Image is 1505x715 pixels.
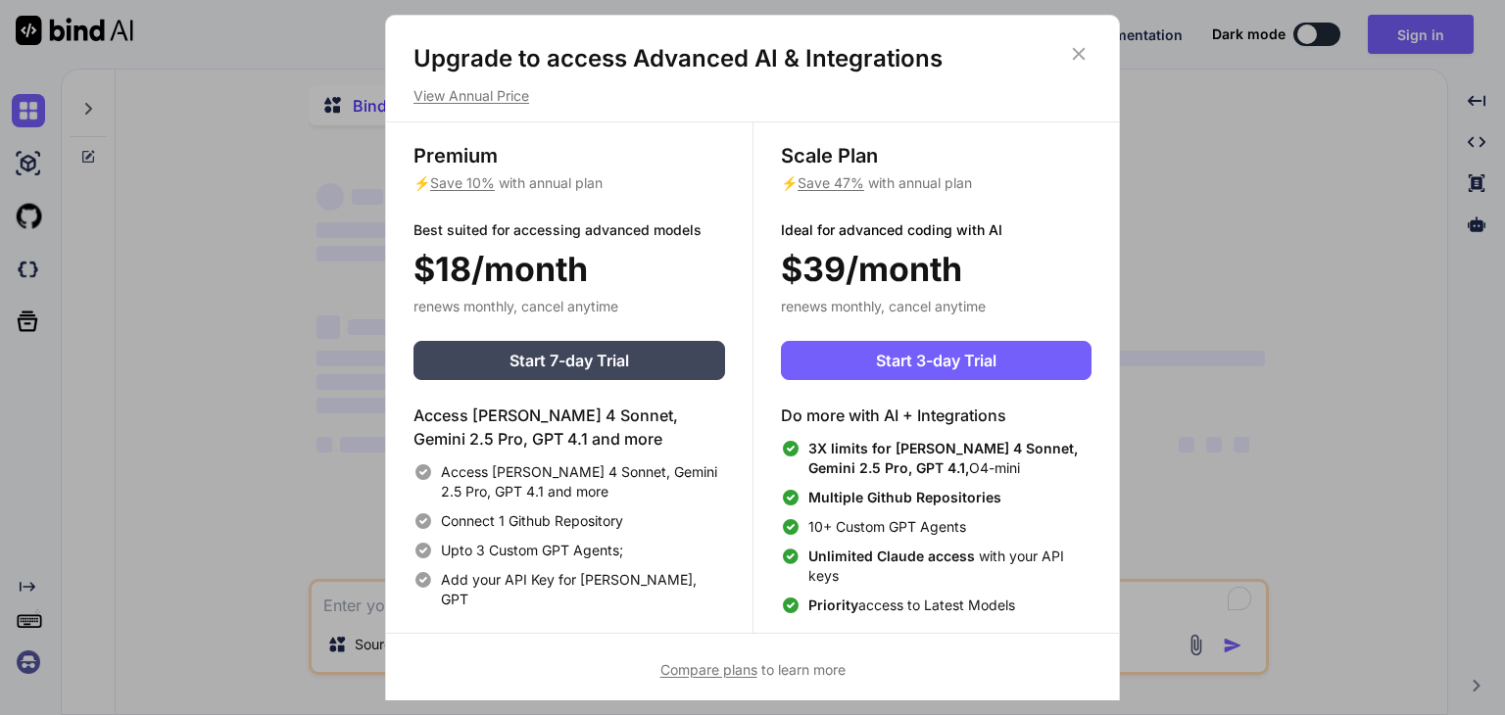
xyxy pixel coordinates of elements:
[876,349,996,372] span: Start 3-day Trial
[413,86,1092,106] p: View Annual Price
[413,142,725,169] h3: Premium
[660,661,757,678] span: Compare plans
[413,404,725,451] h4: Access [PERSON_NAME] 4 Sonnet, Gemini 2.5 Pro, GPT 4.1 and more
[781,404,1092,427] h4: Do more with AI + Integrations
[441,541,623,560] span: Upto 3 Custom GPT Agents;
[781,244,962,294] span: $39/month
[808,517,966,537] span: 10+ Custom GPT Agents
[660,661,846,678] span: to learn more
[413,43,1092,74] h1: Upgrade to access Advanced AI & Integrations
[781,173,1092,193] p: ⚡ with annual plan
[781,298,986,314] span: renews monthly, cancel anytime
[413,341,725,380] button: Start 7-day Trial
[808,439,1092,478] span: O4-mini
[808,548,979,564] span: Unlimited Claude access
[781,220,1092,240] p: Ideal for advanced coding with AI
[413,173,725,193] p: ⚡ with annual plan
[808,440,1078,476] span: 3X limits for [PERSON_NAME] 4 Sonnet, Gemini 2.5 Pro, GPT 4.1,
[413,298,618,314] span: renews monthly, cancel anytime
[441,570,725,609] span: Add your API Key for [PERSON_NAME], GPT
[441,511,623,531] span: Connect 1 Github Repository
[413,220,725,240] p: Best suited for accessing advanced models
[808,596,1015,615] span: access to Latest Models
[808,596,858,613] span: Priority
[510,349,629,372] span: Start 7-day Trial
[441,462,725,501] span: Access [PERSON_NAME] 4 Sonnet, Gemini 2.5 Pro, GPT 4.1 and more
[798,174,864,191] span: Save 47%
[413,244,588,294] span: $18/month
[781,341,1092,380] button: Start 3-day Trial
[430,174,495,191] span: Save 10%
[808,547,1092,586] span: with your API keys
[808,489,1001,505] span: Multiple Github Repositories
[781,142,1092,169] h3: Scale Plan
